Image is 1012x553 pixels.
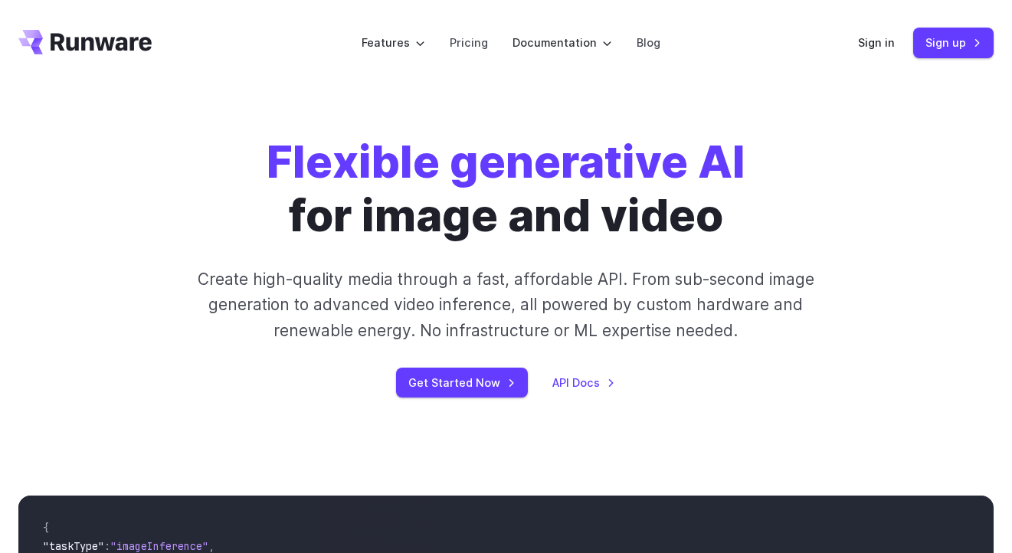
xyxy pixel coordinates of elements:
p: Create high-quality media through a fast, affordable API. From sub-second image generation to adv... [194,267,818,343]
a: Sign up [913,28,994,57]
span: , [208,539,215,553]
h1: for image and video [267,135,745,242]
a: Sign in [858,34,895,51]
a: Go to / [18,30,152,54]
strong: Flexible generative AI [267,134,745,188]
label: Documentation [513,34,612,51]
label: Features [362,34,425,51]
a: API Docs [552,374,615,391]
span: { [43,521,49,535]
a: Blog [637,34,660,51]
a: Get Started Now [396,368,528,398]
span: "imageInference" [110,539,208,553]
a: Pricing [450,34,488,51]
span: : [104,539,110,553]
span: "taskType" [43,539,104,553]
